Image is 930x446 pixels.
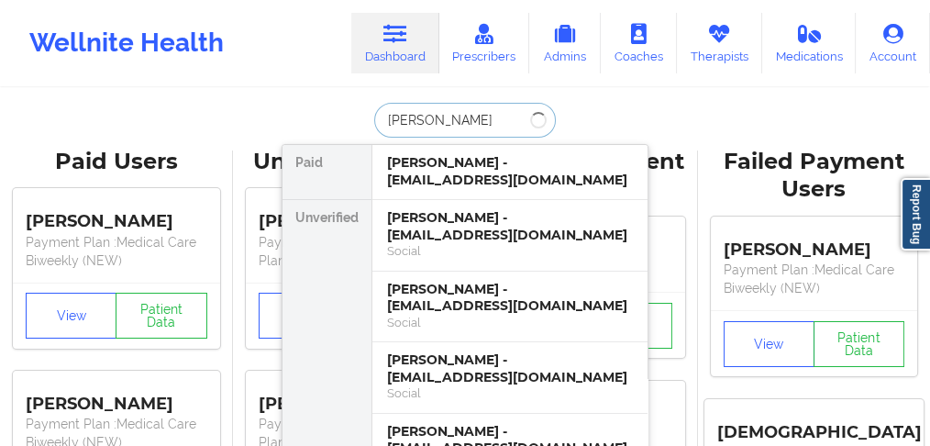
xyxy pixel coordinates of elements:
[282,145,371,200] div: Paid
[387,281,633,315] div: [PERSON_NAME] - [EMAIL_ADDRESS][DOMAIN_NAME]
[724,226,905,261] div: [PERSON_NAME]
[26,198,207,233] div: [PERSON_NAME]
[677,13,762,73] a: Therapists
[439,13,530,73] a: Prescribers
[601,13,677,73] a: Coaches
[387,209,633,243] div: [PERSON_NAME] - [EMAIL_ADDRESS][DOMAIN_NAME]
[259,198,440,233] div: [PERSON_NAME]
[901,178,930,251] a: Report Bug
[711,148,918,205] div: Failed Payment Users
[387,243,633,259] div: Social
[724,261,905,297] p: Payment Plan : Medical Care Biweekly (NEW)
[259,233,440,270] p: Payment Plan : Unmatched Plan
[26,233,207,270] p: Payment Plan : Medical Care Biweekly (NEW)
[351,13,439,73] a: Dashboard
[246,148,453,176] div: Unverified Users
[387,315,633,330] div: Social
[814,321,904,367] button: Patient Data
[26,380,207,415] div: [PERSON_NAME]
[26,293,116,339] button: View
[856,13,930,73] a: Account
[724,321,814,367] button: View
[387,154,633,188] div: [PERSON_NAME] - [EMAIL_ADDRESS][DOMAIN_NAME]
[529,13,601,73] a: Admins
[13,148,220,176] div: Paid Users
[387,385,633,401] div: Social
[116,293,206,339] button: Patient Data
[259,380,440,415] div: [PERSON_NAME]
[259,293,349,339] button: View
[387,351,633,385] div: [PERSON_NAME] - [EMAIL_ADDRESS][DOMAIN_NAME]
[762,13,857,73] a: Medications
